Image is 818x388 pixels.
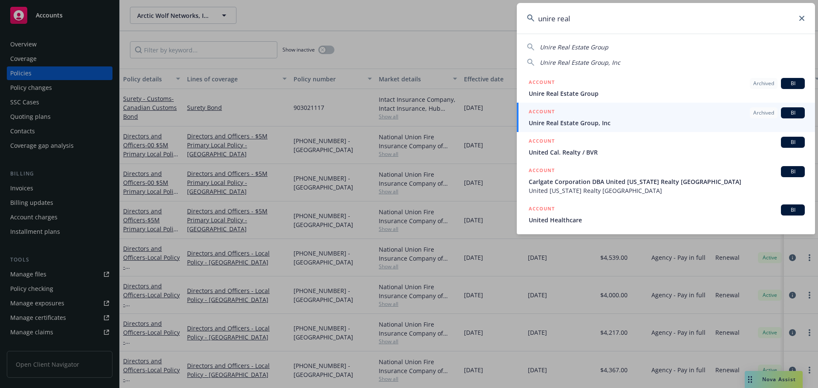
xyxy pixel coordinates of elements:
h5: ACCOUNT [529,166,555,176]
span: United Healthcare [529,216,805,224]
span: Unire Real Estate Group, Inc [540,58,620,66]
span: BI [784,138,801,146]
span: Carlgate Corporation DBA United [US_STATE] Realty [GEOGRAPHIC_DATA] [529,177,805,186]
span: BI [784,109,801,117]
span: Unire Real Estate Group [529,89,805,98]
span: Archived [753,80,774,87]
a: ACCOUNTArchivedBIUnire Real Estate Group, Inc [517,103,815,132]
a: ACCOUNTBIUnited Healthcare [517,200,815,229]
span: BI [784,80,801,87]
span: BI [784,206,801,214]
a: ACCOUNTBIUnited Cal. Realty / BVR [517,132,815,161]
span: Unire Real Estate Group, Inc [529,118,805,127]
span: United Cal. Realty / BVR [529,148,805,157]
a: ACCOUNTArchivedBIUnire Real Estate Group [517,73,815,103]
h5: ACCOUNT [529,137,555,147]
h5: ACCOUNT [529,204,555,215]
a: ACCOUNTBICarlgate Corporation DBA United [US_STATE] Realty [GEOGRAPHIC_DATA]United [US_STATE] Rea... [517,161,815,200]
span: Archived [753,109,774,117]
h5: ACCOUNT [529,107,555,118]
span: BI [784,168,801,175]
input: Search... [517,3,815,34]
span: United [US_STATE] Realty [GEOGRAPHIC_DATA] [529,186,805,195]
span: Unire Real Estate Group [540,43,608,51]
h5: ACCOUNT [529,78,555,88]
